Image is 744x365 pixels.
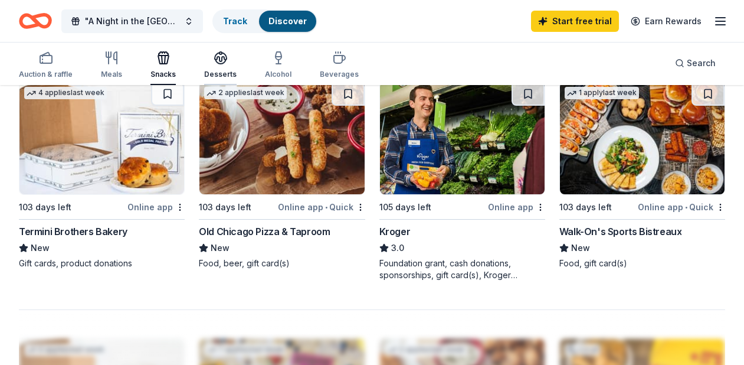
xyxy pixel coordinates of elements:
[31,241,50,255] span: New
[565,87,639,99] div: 1 apply last week
[559,258,725,269] div: Food, gift card(s)
[61,9,203,33] button: "A Night in the [GEOGRAPHIC_DATA]: The [PERSON_NAME] School Benefit Fundraiser"
[531,11,619,32] a: Start free trial
[204,46,237,85] button: Desserts
[560,82,725,194] img: Image for Walk-On's Sports Bistreaux
[559,200,612,214] div: 103 days left
[391,241,404,255] span: 3.0
[211,241,230,255] span: New
[380,82,545,194] img: Image for Kroger
[268,16,307,26] a: Discover
[24,87,107,99] div: 4 applies last week
[666,51,725,75] button: Search
[101,46,122,85] button: Meals
[150,70,176,79] div: Snacks
[559,82,725,269] a: Image for Walk-On's Sports Bistreaux 1 applylast week103 days leftOnline app•QuickWalk-On's Sport...
[278,200,365,214] div: Online app Quick
[19,82,185,269] a: Image for Termini Brothers Bakery4 applieslast week103 days leftOnline appTermini Brothers Bakery...
[199,82,364,194] img: Image for Old Chicago Pizza & Taproom
[265,70,291,79] div: Alcohol
[19,200,71,214] div: 103 days left
[685,203,687,212] span: •
[19,224,127,239] div: Termini Brothers Bakery
[223,16,247,26] a: Track
[325,203,327,212] span: •
[199,258,365,269] div: Food, beer, gift card(s)
[212,9,317,33] button: TrackDiscover
[571,241,590,255] span: New
[638,200,725,214] div: Online app Quick
[488,200,545,214] div: Online app
[19,46,73,85] button: Auction & raffle
[379,200,431,214] div: 105 days left
[127,200,185,214] div: Online app
[379,82,545,281] a: Image for Kroger105 days leftOnline appKroger3.0Foundation grant, cash donations, sponsorships, g...
[320,70,359,79] div: Beverages
[150,46,176,85] button: Snacks
[85,14,179,28] span: "A Night in the [GEOGRAPHIC_DATA]: The [PERSON_NAME] School Benefit Fundraiser"
[687,56,716,70] span: Search
[204,87,287,99] div: 2 applies last week
[19,82,184,194] img: Image for Termini Brothers Bakery
[19,7,52,35] a: Home
[379,224,411,239] div: Kroger
[19,258,185,269] div: Gift cards, product donations
[199,224,330,239] div: Old Chicago Pizza & Taproom
[265,46,291,85] button: Alcohol
[19,70,73,79] div: Auction & raffle
[379,258,545,281] div: Foundation grant, cash donations, sponsorships, gift card(s), Kroger products
[101,70,122,79] div: Meals
[559,224,682,239] div: Walk-On's Sports Bistreaux
[204,70,237,79] div: Desserts
[199,200,251,214] div: 103 days left
[320,46,359,85] button: Beverages
[624,11,709,32] a: Earn Rewards
[199,82,365,269] a: Image for Old Chicago Pizza & Taproom2 applieslast week103 days leftOnline app•QuickOld Chicago P...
